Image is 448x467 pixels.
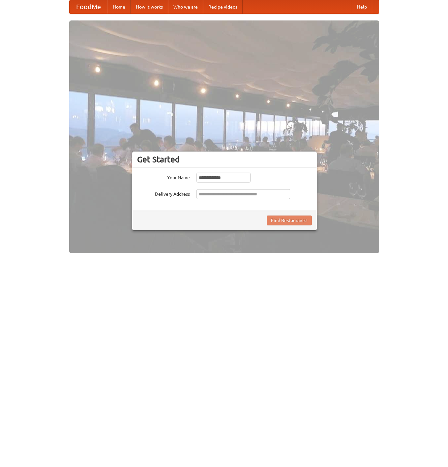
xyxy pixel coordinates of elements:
[131,0,168,14] a: How it works
[137,154,312,164] h3: Get Started
[203,0,243,14] a: Recipe videos
[137,189,190,197] label: Delivery Address
[107,0,131,14] a: Home
[352,0,372,14] a: Help
[70,0,107,14] a: FoodMe
[168,0,203,14] a: Who we are
[137,173,190,181] label: Your Name
[267,216,312,225] button: Find Restaurants!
